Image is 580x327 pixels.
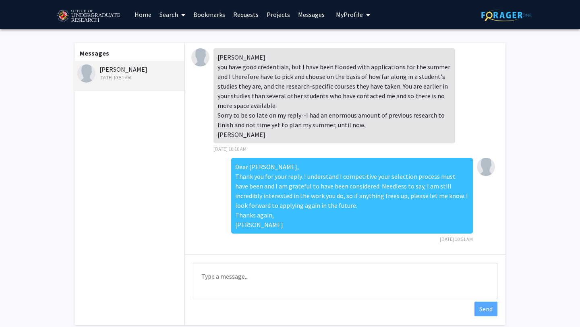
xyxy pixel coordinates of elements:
div: [PERSON_NAME] [77,64,182,81]
a: Home [130,0,155,29]
div: [DATE] 10:51 AM [77,74,182,81]
a: Search [155,0,189,29]
div: [PERSON_NAME] you have good credentials, but I have been flooded with applications for the summer... [213,48,455,143]
img: Peter Murrell [191,48,209,66]
span: [DATE] 10:10 AM [213,146,246,152]
b: Messages [80,49,109,57]
a: Projects [263,0,294,29]
iframe: Chat [6,291,34,321]
img: ForagerOne Logo [481,9,532,21]
span: [DATE] 10:51 AM [440,236,473,242]
div: Dear [PERSON_NAME], Thank you for your reply. I understand I competitive your selection process m... [231,158,473,234]
span: My Profile [336,10,363,19]
img: Liam Oaks [477,158,495,176]
textarea: Message [193,263,497,299]
button: Send [474,302,497,316]
img: Peter Murrell [77,64,95,83]
a: Requests [229,0,263,29]
a: Messages [294,0,329,29]
img: University of Maryland Logo [54,6,122,26]
a: Bookmarks [189,0,229,29]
